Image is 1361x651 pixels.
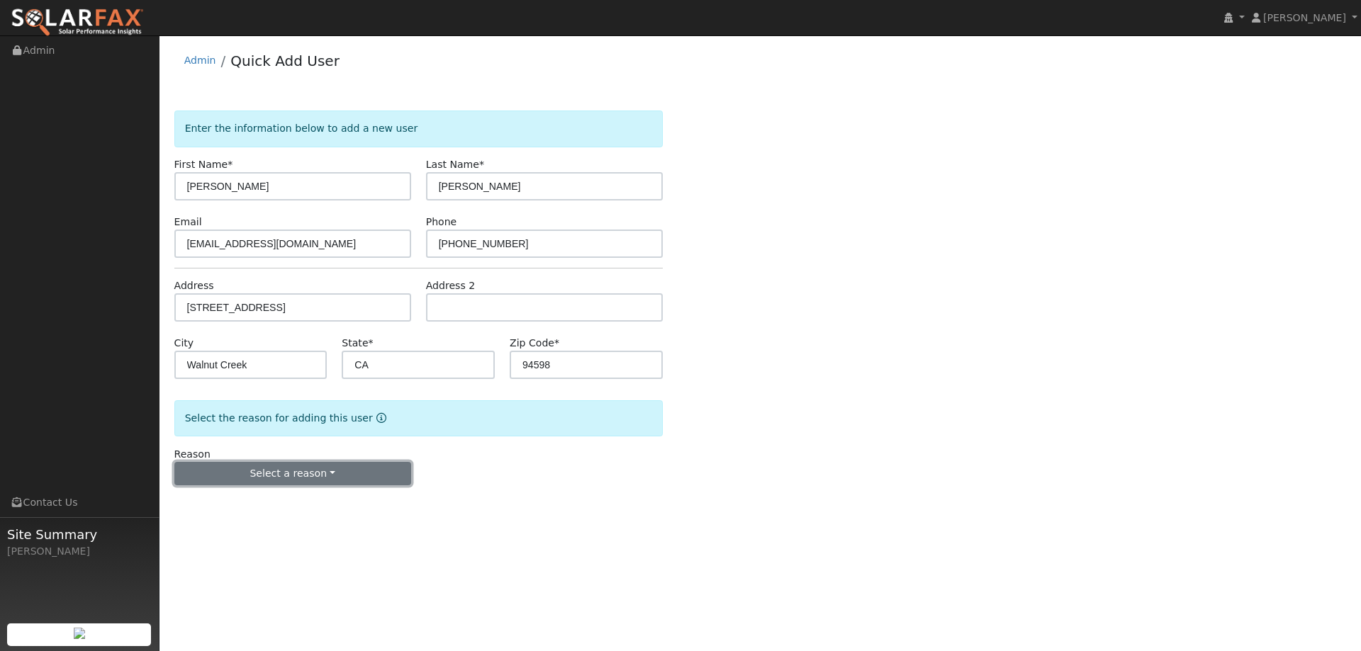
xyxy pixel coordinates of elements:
label: First Name [174,157,233,172]
label: Zip Code [510,336,559,351]
button: Select a reason [174,462,411,486]
img: retrieve [74,628,85,639]
label: Address 2 [426,278,476,293]
label: State [342,336,373,351]
img: SolarFax [11,8,144,38]
label: Address [174,278,214,293]
div: Select the reason for adding this user [174,400,663,436]
div: [PERSON_NAME] [7,544,152,559]
span: Required [479,159,484,170]
label: City [174,336,194,351]
span: Required [228,159,233,170]
div: Enter the information below to add a new user [174,111,663,147]
a: Reason for new user [373,412,386,424]
span: Required [554,337,559,349]
label: Last Name [426,157,484,172]
label: Phone [426,215,457,230]
span: Site Summary [7,525,152,544]
a: Admin [184,55,216,66]
span: Required [369,337,374,349]
a: Quick Add User [230,52,340,69]
label: Reason [174,447,211,462]
span: [PERSON_NAME] [1263,12,1346,23]
label: Email [174,215,202,230]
